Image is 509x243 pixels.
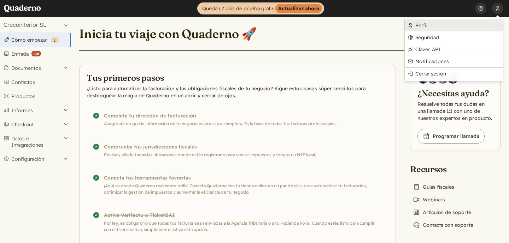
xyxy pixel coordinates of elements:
a: Seguridad [405,31,503,43]
a: Notificaciones [405,55,503,67]
strong: Actualizar ahora [275,4,322,13]
a: Artículos de soporte [410,207,474,217]
a: Quedan 7 días de prueba gratisActualizar ahora [197,2,324,14]
strong: +10 [31,51,41,56]
a: Contacta con soporte [410,220,476,230]
a: Programar llamada [417,129,485,144]
h2: ¿Necesitas ayuda? [417,88,493,99]
h2: Tus primeros pasos [87,72,388,84]
h2: Recursos [410,164,476,175]
p: Resuelve todas tus dudas en una llamada 1:1 con uno de nuestros expertos en producto. [417,101,493,122]
h1: Inicia tu viaje con Quaderno 🚀 [79,26,257,41]
a: Webinars [410,195,448,205]
a: Cerrar sesión [405,68,503,80]
span: 1 [54,37,56,43]
p: ¿Listo para automatizar la facturación y las obligaciones fiscales de tu negocio? Sigue estos pas... [87,85,388,99]
a: Guías fiscales [410,182,457,192]
a: Perfil [405,19,503,31]
a: Claves API [405,43,503,55]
